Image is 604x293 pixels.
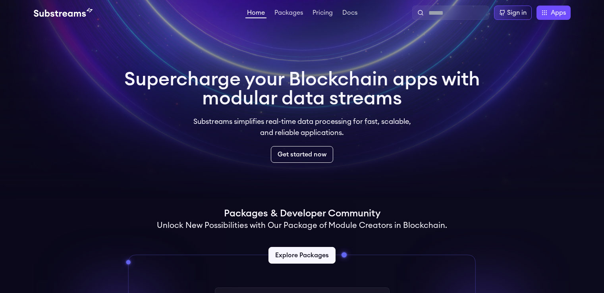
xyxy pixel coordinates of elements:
h1: Packages & Developer Community [224,207,380,220]
a: Docs [341,10,359,17]
h1: Supercharge your Blockchain apps with modular data streams [124,70,480,108]
a: Home [245,10,266,18]
a: Packages [273,10,305,17]
a: Explore Packages [268,247,336,264]
a: Pricing [311,10,334,17]
a: Get started now [271,146,333,163]
a: Sign in [494,6,532,20]
img: Substream's logo [34,8,93,17]
h2: Unlock New Possibilities with Our Package of Module Creators in Blockchain. [157,220,447,231]
span: Apps [551,8,566,17]
div: Sign in [507,8,527,17]
p: Substreams simplifies real-time data processing for fast, scalable, and reliable applications. [188,116,417,138]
